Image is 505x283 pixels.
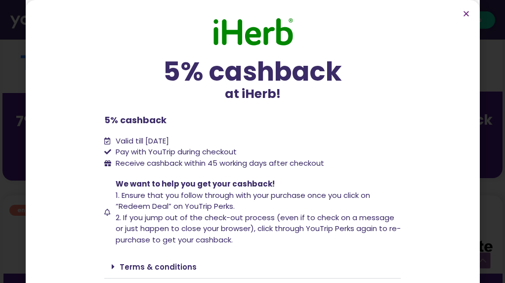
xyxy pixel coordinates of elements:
[120,262,197,272] a: Terms & conditions
[104,255,401,279] div: Terms & conditions
[116,190,370,212] span: 1. Ensure that you follow through with your purchase once you click on “Redeem Deal” on YouTrip P...
[104,113,401,127] p: 5% cashback
[116,212,401,245] span: 2. If you jump out of the check-out process (even if to check on a message or just happen to clos...
[113,136,169,147] span: Valid till [DATE]
[463,10,470,17] a: Close
[104,58,401,85] div: 5% cashback
[104,58,401,103] div: at iHerb!
[113,146,237,158] span: Pay with YouTrip during checkout
[116,179,275,189] span: We want to help you get your cashback!
[113,158,324,169] span: Receive cashback within 45 working days after checkout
